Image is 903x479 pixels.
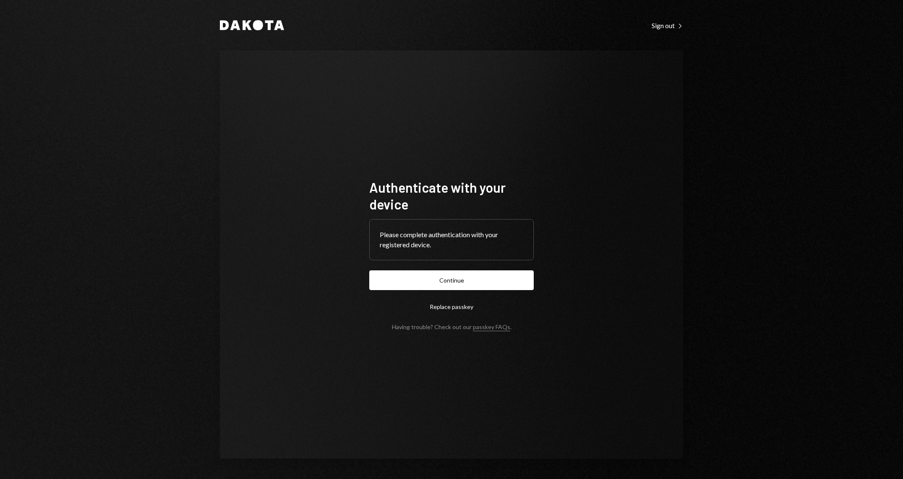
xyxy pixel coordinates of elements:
[380,230,523,250] div: Please complete authentication with your registered device.
[392,323,512,330] div: Having trouble? Check out our .
[369,270,534,290] button: Continue
[369,179,534,212] h1: Authenticate with your device
[369,297,534,317] button: Replace passkey
[652,21,683,30] a: Sign out
[473,323,510,331] a: passkey FAQs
